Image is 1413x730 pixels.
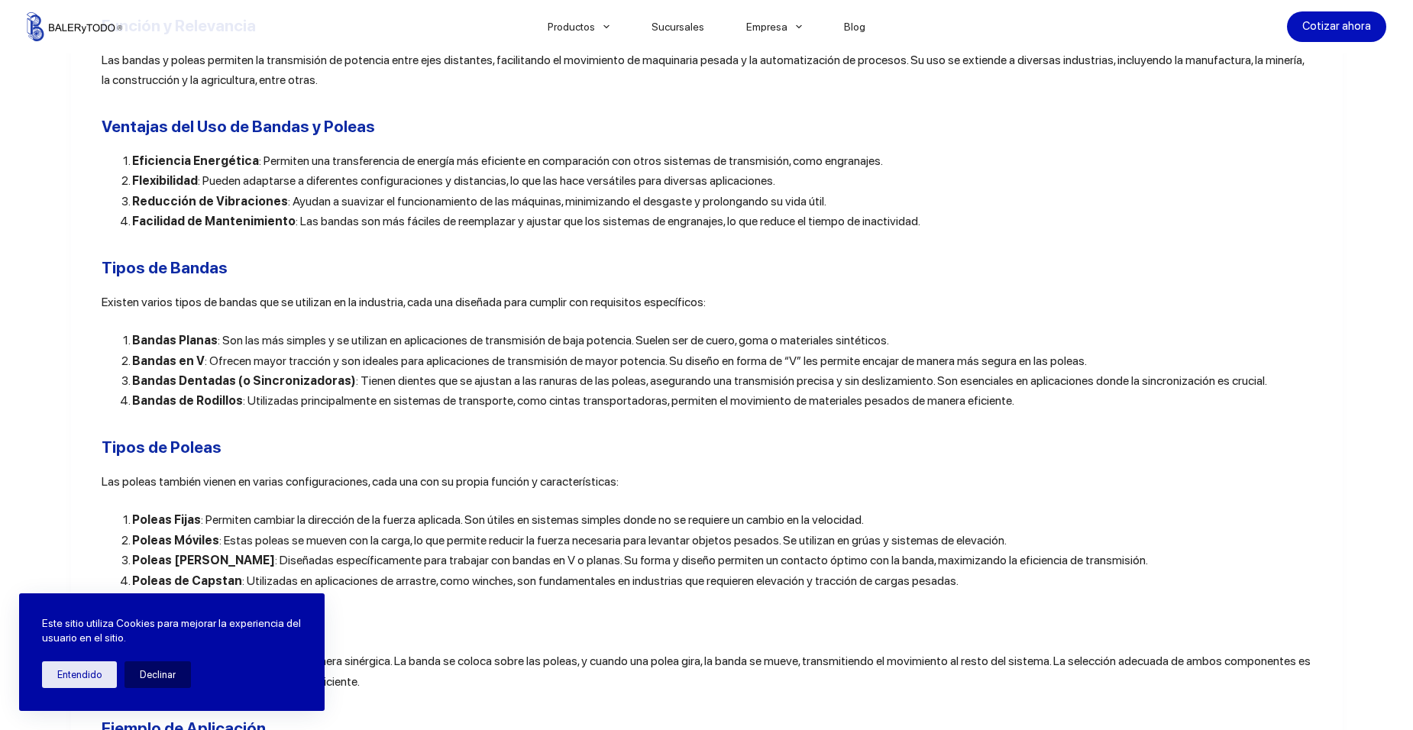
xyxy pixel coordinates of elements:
span: : Las bandas son más fáciles de reemplazar y ajustar que los sistemas de engranajes, lo que reduc... [296,214,920,228]
span: Las poleas también vienen en varias configuraciones, cada una con su propia función y característ... [102,474,619,489]
span: : Utilizadas principalmente en sistemas de transporte, como cintas transportadoras, permiten el m... [243,393,1014,408]
span: : Son las más simples y se utilizan en aplicaciones de transmisión de baja potencia. Suelen ser d... [218,333,889,347]
b: Bandas Dentadas (o Sincronizadoras) [132,373,356,388]
span: : Diseñadas específicamente para trabajar con bandas en V o planas. Su forma y diseño permiten un... [275,553,1148,567]
span: Existen varios tipos de bandas que se utilizan en la industria, cada una diseñada para cumplir co... [102,295,706,309]
span: : Ayudan a suavizar el funcionamiento de las máquinas, minimizando el desgaste y prolongando su v... [288,194,826,208]
b: Poleas [PERSON_NAME] [132,553,275,567]
b: Poleas Móviles [132,533,219,547]
span: : Tienen dientes que se ajustan a las ranuras de las poleas, asegurando una transmisión precisa y... [356,373,1267,388]
p: Este sitio utiliza Cookies para mejorar la experiencia del usuario en el sitio. [42,616,302,646]
b: Bandas en V [132,354,205,368]
span: : Permiten cambiar la dirección de la fuerza aplicada. Son útiles en sistemas simples donde no se... [201,512,864,527]
img: Balerytodo [27,12,122,41]
button: Entendido [42,661,117,688]
b: Bandas de Rodillos [132,393,243,408]
b: Poleas Fijas [132,512,201,527]
b: Bandas Planas [132,333,218,347]
span: : Ofrecen mayor tracción y son ideales para aplicaciones de transmisión de mayor potencia. Su dis... [205,354,1087,368]
a: Cotizar ahora [1287,11,1386,42]
b: Tipos de Bandas [102,258,228,277]
span: : Utilizadas en aplicaciones de arrastre, como winches, son fundamentales en industrias que requi... [242,573,959,588]
span: : Permiten una transferencia de energía más eficiente en comparación con otros sistemas de transm... [259,153,883,168]
button: Declinar [124,661,191,688]
b: Reducción de Vibraciones [132,194,288,208]
b: Poleas de Capstan [132,573,242,588]
b: Flexibilidad [132,173,198,188]
span: : Estas poleas se mueven con la carga, lo que permite reducir la fuerza necesaria para levantar o... [219,533,1007,547]
b: Tipos de Poleas [102,438,221,457]
span: El sistema de bandas y poleas opera de manera sinérgica. La banda se coloca sobre las poleas, y c... [102,654,1311,688]
span: : Pueden adaptarse a diferentes configuraciones y distancias, lo que las hace versátiles para div... [198,173,775,188]
b: Eficiencia Energética [132,153,259,168]
b: Facilidad de Mantenimiento [132,214,296,228]
b: Ventajas del Uso de Bandas y Poleas [102,117,375,136]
